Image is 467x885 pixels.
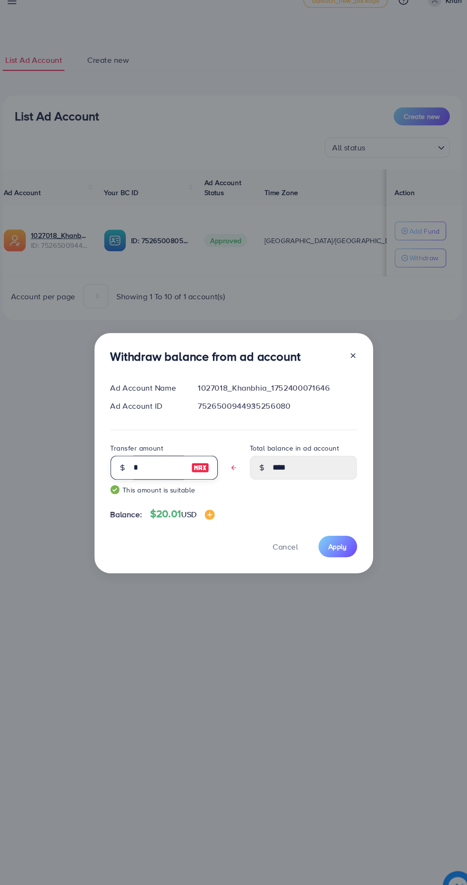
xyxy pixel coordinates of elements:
[193,387,359,398] div: 1027018_Khanbhia_1752400071646
[207,508,217,518] img: image
[118,355,298,369] h3: Withdraw balance from ad account
[110,387,193,398] div: Ad Account Name
[260,533,308,553] button: Cancel
[250,445,335,454] label: Total balance in ad account
[194,462,212,474] img: image
[185,507,200,518] span: USD
[325,539,343,548] span: Apply
[118,484,220,494] small: This amount is suitable
[272,538,296,549] span: Cancel
[155,506,217,518] h4: $20.01
[118,445,168,454] label: Transfer amount
[315,533,352,553] button: Apply
[193,404,359,415] div: 7526500944935256080
[118,507,148,518] span: Balance:
[118,485,126,493] img: guide
[110,404,193,415] div: Ad Account ID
